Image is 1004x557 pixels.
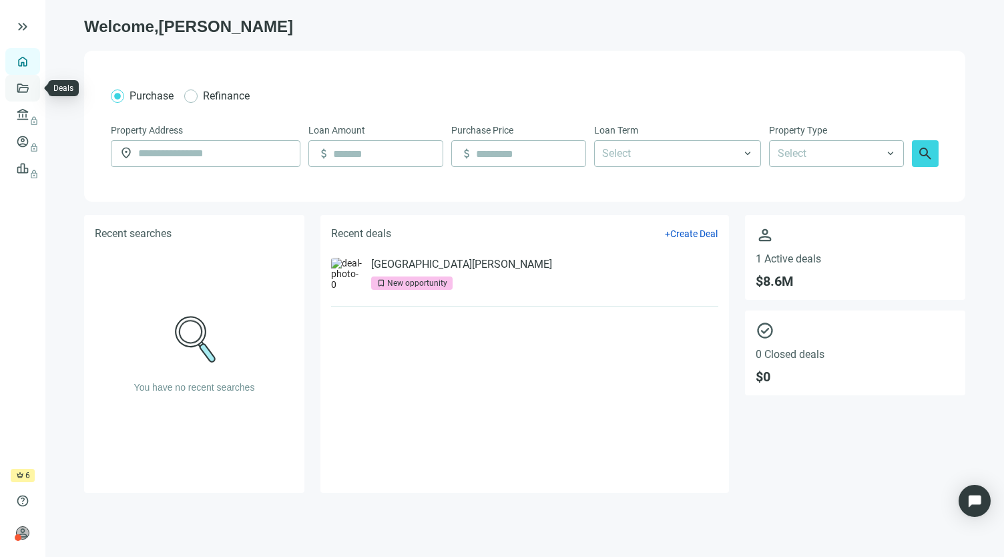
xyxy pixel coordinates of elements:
span: Loan Term [594,123,638,138]
span: check_circle [756,321,955,340]
span: + [665,228,670,239]
span: person [16,526,29,540]
span: crown [16,472,24,480]
span: search [917,146,933,162]
button: search [912,140,939,167]
button: +Create Deal [664,228,718,240]
span: Purchase [130,89,174,102]
span: attach_money [317,147,330,160]
span: attach_money [460,147,473,160]
span: $ 8.6M [756,273,955,289]
span: $ 0 [756,369,955,385]
span: Purchase Price [451,123,513,138]
div: Open Intercom Messenger [959,485,991,517]
span: 6 [25,469,30,482]
h5: Recent deals [331,226,391,242]
img: deal-photo-0 [331,258,363,290]
a: [GEOGRAPHIC_DATA][PERSON_NAME] [371,258,552,271]
span: location_on [119,146,133,160]
div: New opportunity [387,276,447,290]
span: 1 Active deals [756,252,955,265]
span: 0 Closed deals [756,348,955,361]
span: Create Deal [670,228,718,239]
span: You have no recent searches [134,382,255,393]
h1: Welcome, [PERSON_NAME] [84,16,965,37]
span: Refinance [203,89,250,102]
span: bookmark [376,278,386,288]
h5: Recent searches [95,226,172,242]
span: Property Type [769,123,827,138]
span: Property Address [111,123,183,138]
span: help [16,494,29,508]
span: person [756,226,955,244]
button: keyboard_double_arrow_right [15,19,31,35]
span: Loan Amount [308,123,365,138]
